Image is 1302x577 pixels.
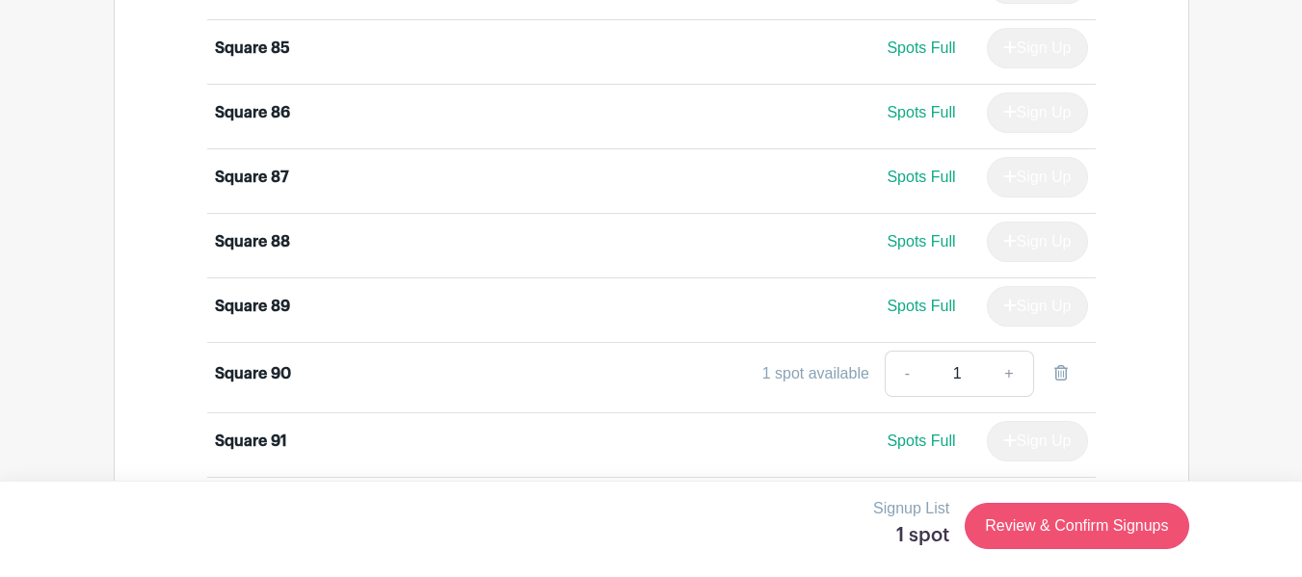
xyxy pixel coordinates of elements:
p: Signup List [873,497,949,520]
span: Spots Full [887,104,955,120]
div: Square 88 [215,230,290,253]
a: Review & Confirm Signups [965,503,1188,549]
div: 1 spot available [762,362,869,385]
span: Spots Full [887,433,955,449]
span: Spots Full [887,298,955,314]
h5: 1 spot [873,524,949,547]
a: + [985,351,1033,397]
div: Square 85 [215,37,290,60]
div: Square 91 [215,430,287,453]
span: Spots Full [887,39,955,56]
span: Spots Full [887,233,955,249]
div: Square 90 [215,362,291,385]
span: Spots Full [887,169,955,185]
div: Square 89 [215,295,290,318]
a: - [885,351,929,397]
div: Square 86 [215,101,290,124]
div: Square 87 [215,166,289,189]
